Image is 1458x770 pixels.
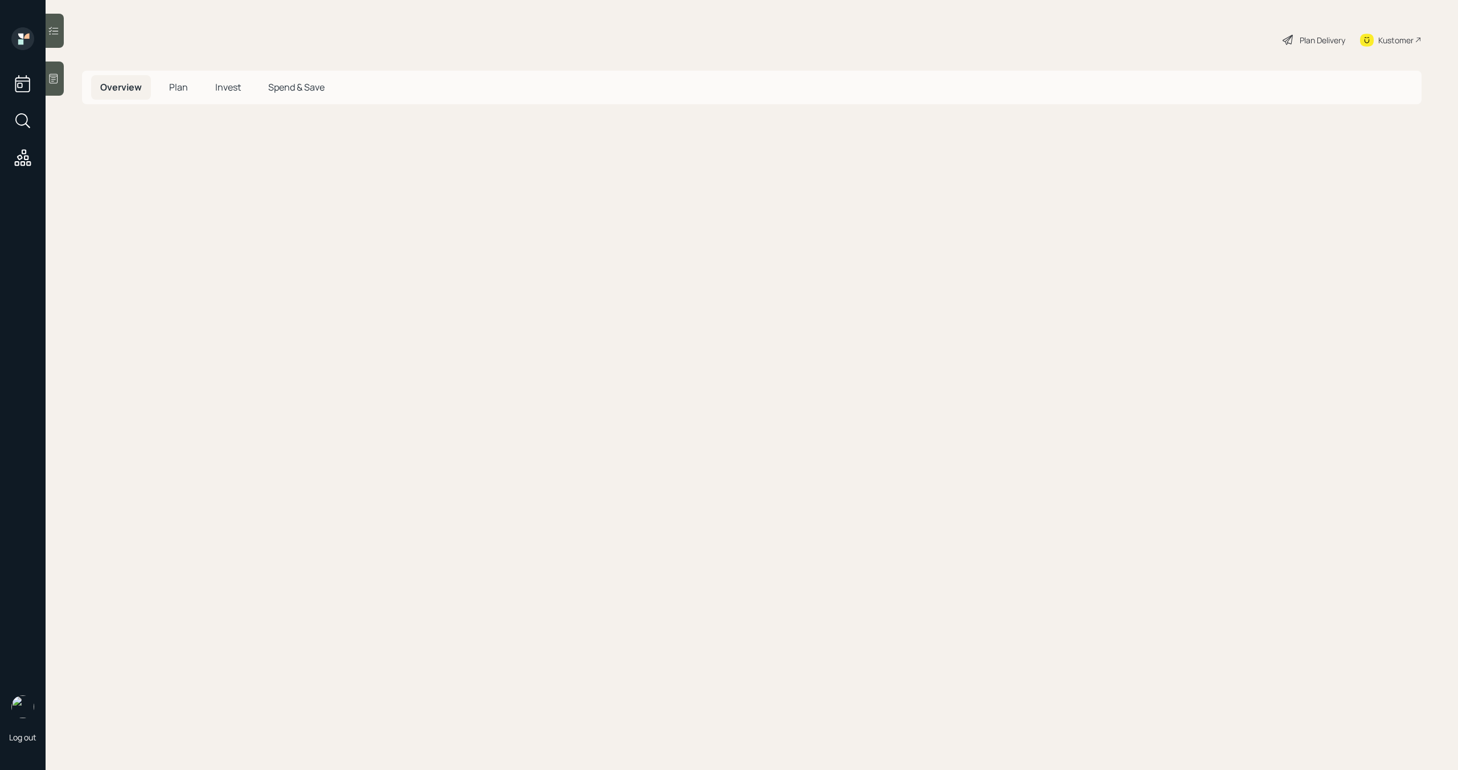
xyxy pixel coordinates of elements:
img: michael-russo-headshot.png [11,695,34,718]
div: Plan Delivery [1300,34,1345,46]
div: Kustomer [1378,34,1414,46]
div: Log out [9,732,36,743]
span: Overview [100,81,142,93]
span: Plan [169,81,188,93]
span: Invest [215,81,241,93]
span: Spend & Save [268,81,325,93]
